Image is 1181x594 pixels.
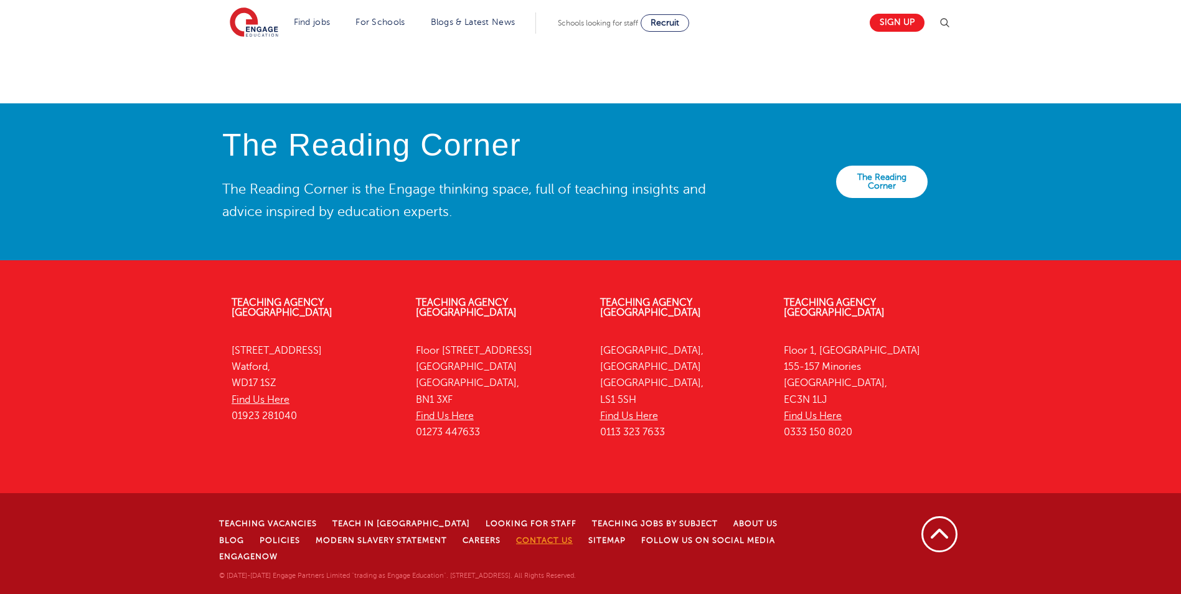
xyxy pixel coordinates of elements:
p: Floor [STREET_ADDRESS] [GEOGRAPHIC_DATA] [GEOGRAPHIC_DATA], BN1 3XF 01273 447633 [416,342,581,441]
img: Engage Education [230,7,278,39]
a: Teaching Agency [GEOGRAPHIC_DATA] [232,297,332,318]
p: Floor 1, [GEOGRAPHIC_DATA] 155-157 Minories [GEOGRAPHIC_DATA], EC3N 1LJ 0333 150 8020 [784,342,949,441]
p: [GEOGRAPHIC_DATA], [GEOGRAPHIC_DATA] [GEOGRAPHIC_DATA], LS1 5SH 0113 323 7633 [600,342,766,441]
h4: The Reading Corner [222,128,715,163]
a: Follow us on Social Media [641,536,775,545]
a: Teaching Agency [GEOGRAPHIC_DATA] [600,297,701,318]
span: Schools looking for staff [558,19,638,27]
a: Blog [219,536,244,545]
p: The Reading Corner is the Engage thinking space, full of teaching insights and advice inspired by... [222,178,715,223]
a: Find jobs [294,17,331,27]
a: The Reading Corner [836,166,928,198]
a: Find Us Here [784,410,842,422]
a: Teach in [GEOGRAPHIC_DATA] [332,519,470,528]
span: Recruit [651,18,679,27]
a: About Us [733,519,778,528]
a: Teaching Agency [GEOGRAPHIC_DATA] [416,297,517,318]
a: Find Us Here [600,410,658,422]
a: Policies [260,536,300,545]
a: Looking for staff [486,519,576,528]
a: EngageNow [219,552,278,561]
p: © [DATE]-[DATE] Engage Partners Limited "trading as Engage Education". [STREET_ADDRESS]. All Righ... [219,570,833,582]
a: Find Us Here [416,410,474,422]
a: For Schools [355,17,405,27]
a: Contact Us [516,536,573,545]
a: Modern Slavery Statement [316,536,447,545]
a: Recruit [641,14,689,32]
a: Careers [463,536,501,545]
a: Teaching Agency [GEOGRAPHIC_DATA] [784,297,885,318]
a: Sign up [870,14,925,32]
p: [STREET_ADDRESS] Watford, WD17 1SZ 01923 281040 [232,342,397,424]
a: Teaching Vacancies [219,519,317,528]
a: Find Us Here [232,394,289,405]
a: Teaching jobs by subject [592,519,718,528]
a: Blogs & Latest News [431,17,515,27]
a: Sitemap [588,536,626,545]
